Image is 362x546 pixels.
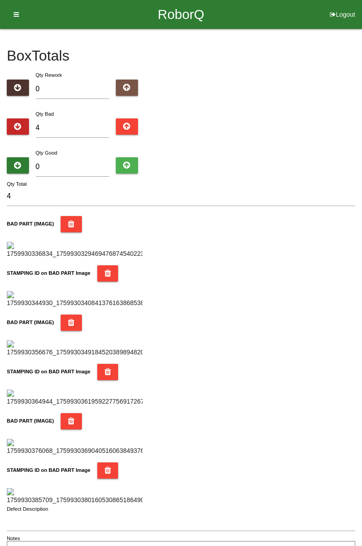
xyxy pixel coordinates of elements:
[36,150,57,155] label: Qty Good
[7,270,90,276] b: STAMPING ID on BAD PART Image
[61,216,82,232] button: BAD PART (IMAGE)
[7,467,90,473] b: STAMPING ID on BAD PART Image
[7,439,143,456] img: 1759930376068_1759930369040516063849376284004.jpg
[97,364,119,380] button: STAMPING ID on BAD PART Image
[36,111,54,117] label: Qty Bad
[97,265,119,282] button: STAMPING ID on BAD PART Image
[7,291,143,308] img: 1759930344930_17599303408413761638685385532999.jpg
[97,462,119,479] button: STAMPING ID on BAD PART Image
[7,340,143,357] img: 1759930356676_17599303491845203898948208476347.jpg
[7,369,90,374] b: STAMPING ID on BAD PART Image
[7,488,143,505] img: 1759930385709_17599303801605308651864900780526.jpg
[7,180,27,188] label: Qty Total
[36,72,62,78] label: Qty Rework
[7,505,48,513] label: Defect Description
[61,315,82,331] button: BAD PART (IMAGE)
[7,418,54,424] b: BAD PART (IMAGE)
[7,320,54,325] b: BAD PART (IMAGE)
[7,48,355,64] h4: Box Totals
[7,242,143,259] img: 1759930336834_17599303294694768745402232588714.jpg
[7,390,143,406] img: 1759930364944_17599303619592277569172677980380.jpg
[7,535,20,542] label: Notes
[61,413,82,429] button: BAD PART (IMAGE)
[7,221,54,226] b: BAD PART (IMAGE)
